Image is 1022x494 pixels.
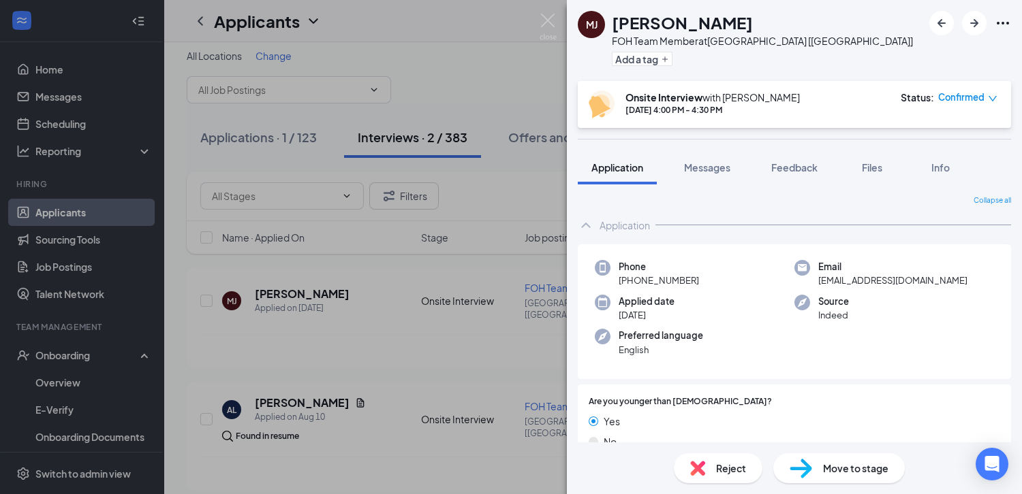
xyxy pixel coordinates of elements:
[818,308,849,322] span: Indeed
[619,343,703,357] span: English
[586,18,598,31] div: MJ
[578,217,594,233] svg: ChevronUp
[929,11,954,35] button: ArrowLeftNew
[612,34,913,48] div: FOH Team Member at [GEOGRAPHIC_DATA] [[GEOGRAPHIC_DATA]]
[771,161,818,174] span: Feedback
[661,55,669,63] svg: Plus
[976,448,1008,480] div: Open Intercom Messenger
[862,161,882,174] span: Files
[604,414,620,429] span: Yes
[938,90,985,104] span: Confirmed
[589,395,772,408] span: Are you younger than [DEMOGRAPHIC_DATA]?
[612,11,753,34] h1: [PERSON_NAME]
[818,295,849,308] span: Source
[974,195,1011,206] span: Collapse all
[818,274,967,287] span: [EMAIL_ADDRESS][DOMAIN_NAME]
[716,461,746,476] span: Reject
[901,90,934,104] div: Status :
[933,15,950,31] svg: ArrowLeftNew
[612,52,672,66] button: PlusAdd a tag
[625,90,800,104] div: with [PERSON_NAME]
[619,274,699,287] span: [PHONE_NUMBER]
[625,91,702,103] b: Onsite Interview
[591,161,643,174] span: Application
[625,104,800,116] div: [DATE] 4:00 PM - 4:30 PM
[619,329,703,342] span: Preferred language
[823,461,888,476] span: Move to stage
[962,11,987,35] button: ArrowRight
[818,260,967,274] span: Email
[684,161,730,174] span: Messages
[988,94,997,103] span: down
[600,218,650,232] div: Application
[966,15,982,31] svg: ArrowRight
[995,15,1011,31] svg: Ellipses
[619,260,699,274] span: Phone
[619,295,675,308] span: Applied date
[604,434,617,449] span: No
[931,161,950,174] span: Info
[619,308,675,322] span: [DATE]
